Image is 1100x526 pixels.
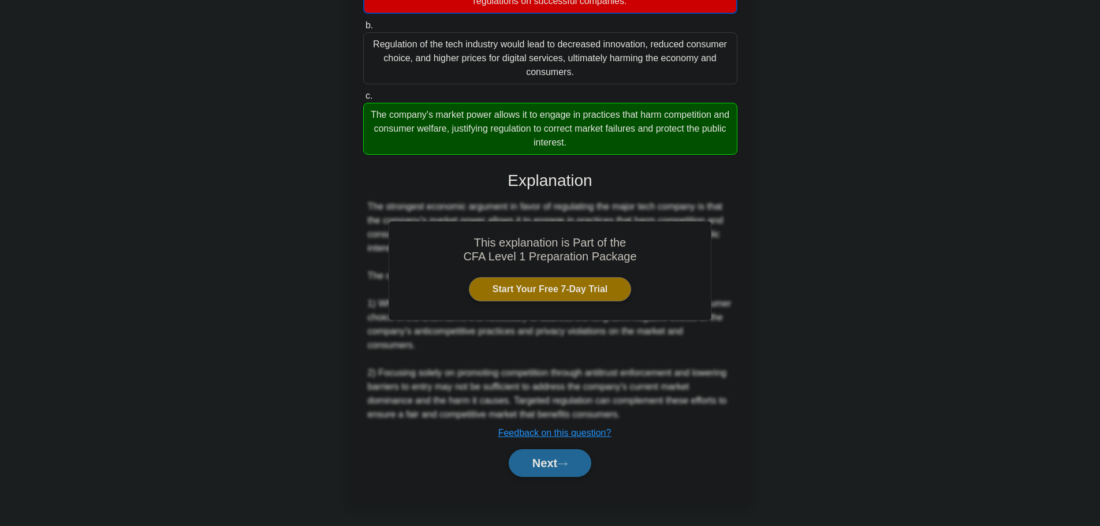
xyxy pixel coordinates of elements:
a: Feedback on this question? [498,428,611,438]
div: Regulation of the tech industry would lead to decreased innovation, reduced consumer choice, and ... [363,32,737,84]
h3: Explanation [370,171,730,191]
a: Start Your Free 7-Day Trial [469,277,631,301]
button: Next [509,449,591,477]
span: b. [366,20,373,30]
div: The company's market power allows it to engage in practices that harm competition and consumer we... [363,103,737,155]
span: c. [366,91,372,100]
div: The strongest economic argument in favor of regulating the major tech company is that the company... [368,200,733,421]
